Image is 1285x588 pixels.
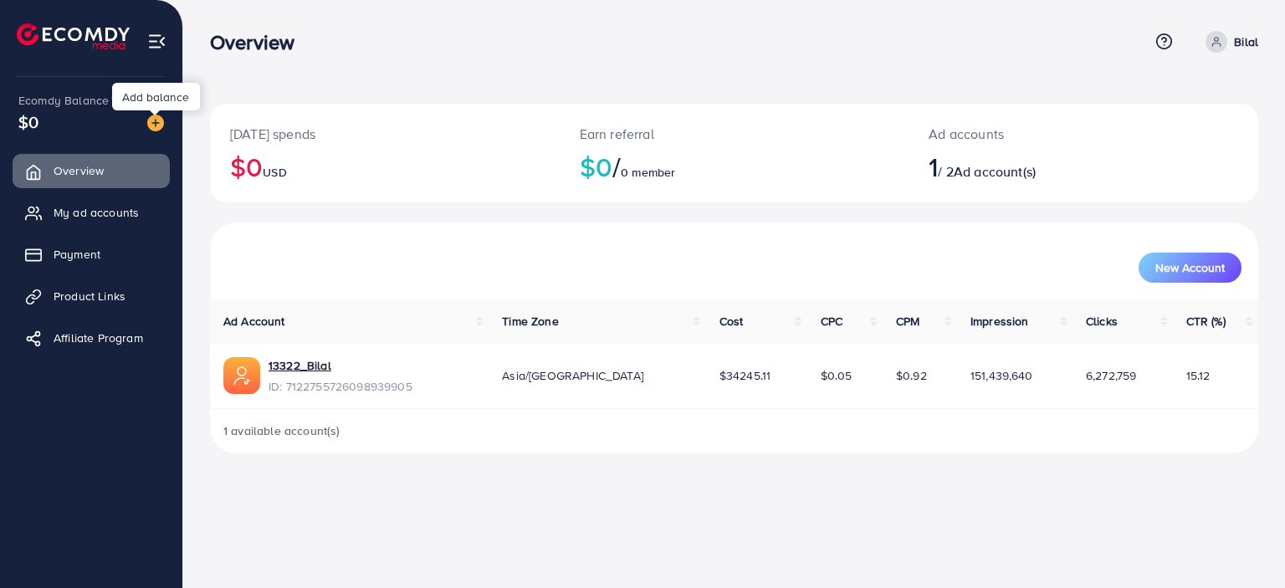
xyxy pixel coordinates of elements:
span: Cost [719,313,744,330]
span: Asia/[GEOGRAPHIC_DATA] [502,367,643,384]
span: Product Links [54,288,125,304]
h2: / 2 [929,151,1150,182]
p: Ad accounts [929,124,1150,144]
span: / [612,147,621,186]
p: Earn referral [580,124,889,144]
span: Ecomdy Balance [18,92,109,109]
iframe: Chat [1214,513,1272,575]
button: New Account [1139,253,1241,283]
h3: Overview [210,30,308,54]
span: Payment [54,246,100,263]
span: 0 member [621,164,675,181]
span: Impression [970,313,1029,330]
img: image [147,115,164,131]
span: 6,272,759 [1086,367,1136,384]
span: $0 [18,110,38,134]
span: My ad accounts [54,204,139,221]
span: 1 [929,147,938,186]
span: Ad account(s) [954,162,1036,181]
span: 1 available account(s) [223,422,340,439]
span: ID: 7122755726098939905 [269,378,412,395]
a: My ad accounts [13,196,170,229]
a: Affiliate Program [13,321,170,355]
a: Payment [13,238,170,271]
p: [DATE] spends [230,124,540,144]
span: $0.05 [821,367,852,384]
span: CTR (%) [1186,313,1226,330]
a: 13322_Bilal [269,357,331,374]
span: Overview [54,162,104,179]
h2: $0 [580,151,889,182]
a: Bilal [1199,31,1258,53]
span: CPM [896,313,919,330]
span: 15.12 [1186,367,1211,384]
img: ic-ads-acc.e4c84228.svg [223,357,260,394]
h2: $0 [230,151,540,182]
div: Add balance [112,83,200,110]
span: Affiliate Program [54,330,143,346]
span: Time Zone [502,313,558,330]
img: menu [147,32,166,51]
a: Overview [13,154,170,187]
span: Clicks [1086,313,1118,330]
p: Bilal [1234,32,1258,52]
span: $0.92 [896,367,927,384]
a: Product Links [13,279,170,313]
span: $34245.11 [719,367,770,384]
span: Ad Account [223,313,285,330]
span: New Account [1155,262,1225,274]
img: logo [17,23,130,49]
span: CPC [821,313,842,330]
span: 151,439,640 [970,367,1033,384]
span: USD [263,164,286,181]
